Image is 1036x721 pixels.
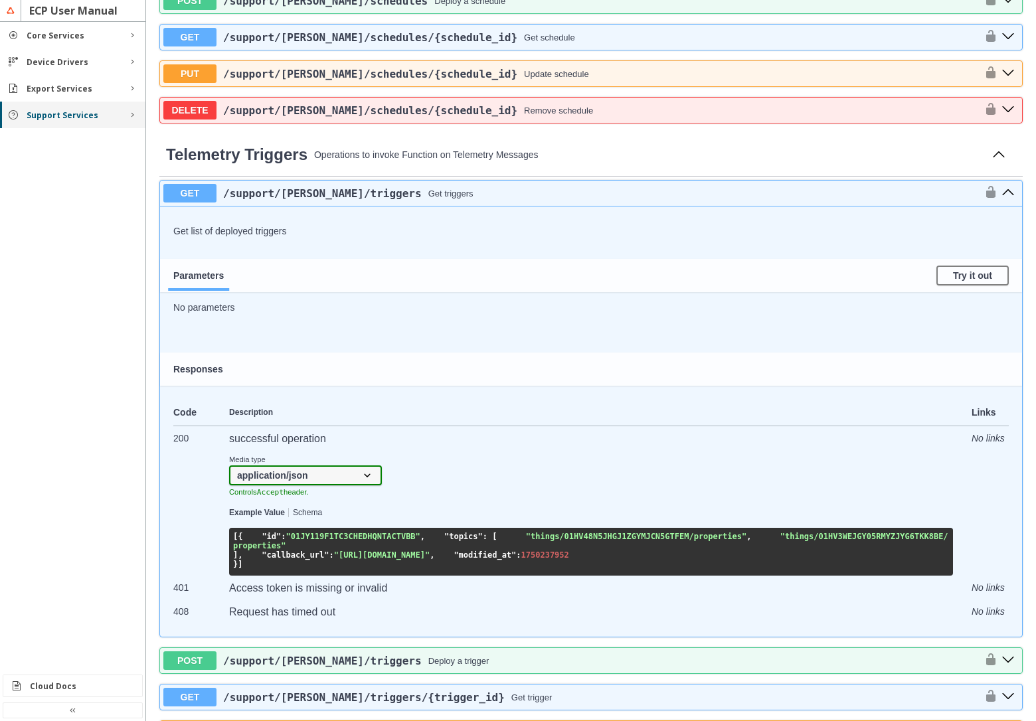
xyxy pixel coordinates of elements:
button: authorization button unlocked [978,29,997,45]
button: authorization button unlocked [978,653,997,669]
button: delete ​/support​/faas​/schedules​/{schedule_id} [997,102,1019,119]
button: PUT/support/[PERSON_NAME]/schedules/{schedule_id}Update schedule [163,64,978,83]
button: get ​/support​/faas​/triggers [997,185,1019,202]
a: /support/[PERSON_NAME]/triggers [223,187,422,200]
small: Controls header. [229,488,308,496]
p: Access token is missing or invalid [229,582,953,594]
button: Schema [293,509,322,518]
td: 408 [173,600,229,623]
button: Try it out [936,266,1009,285]
button: authorization button unlocked [978,66,997,82]
button: get ​/support​/faas​/schedules​/{schedule_id} [997,29,1019,46]
i: No links [972,606,1005,617]
span: "callback_url" [262,550,329,560]
span: "01JY119F1TC3CHEDHQNTACTVBB" [286,532,420,541]
a: /support/[PERSON_NAME]/triggers [223,655,422,667]
span: "things/01HV48N5JHGJ1ZGYMJCN5GTFEM/properties" [526,532,746,541]
code: { ], } ] [233,532,948,569]
span: "modified_at" [454,550,516,560]
span: , [430,550,434,560]
div: Get trigger [511,692,552,702]
button: GET/support/[PERSON_NAME]/schedules/{schedule_id}Get schedule [163,28,978,46]
span: : [329,550,334,560]
div: Get triggers [428,189,474,199]
span: /support /[PERSON_NAME] /triggers [223,655,422,667]
button: authorization button unlocked [978,102,997,118]
a: Telemetry Triggers [166,145,307,164]
td: Code [173,399,229,426]
span: Telemetry Triggers [166,145,307,163]
span: GET [163,28,216,46]
span: GET [163,688,216,706]
button: get ​/support​/faas​/triggers​/{trigger_id} [997,688,1019,706]
p: No parameters [173,302,1009,313]
div: Deploy a trigger [428,656,489,666]
span: 1750237952 [521,550,569,560]
p: Get list of deployed triggers [173,226,1009,236]
span: "things/01HV3WEJGY05RMYZJYG6TKK8BE/properties" [233,532,948,550]
select: Media Type [229,465,382,485]
td: Links [953,399,1009,426]
i: No links [972,582,1005,593]
button: authorization button unlocked [978,185,997,201]
code: Accept [257,488,284,497]
span: : [516,550,521,560]
span: /support /[PERSON_NAME] /schedules /{schedule_id} [223,68,517,80]
div: Remove schedule [524,106,593,116]
span: DELETE [163,101,216,120]
span: POST [163,651,216,670]
a: /support/[PERSON_NAME]/schedules/{schedule_id} [223,31,517,44]
span: /support /[PERSON_NAME] /triggers [223,187,422,200]
button: POST/support/[PERSON_NAME]/triggersDeploy a trigger [163,651,978,670]
span: [ [233,532,238,541]
button: authorization button unlocked [978,689,997,705]
button: GET/support/[PERSON_NAME]/triggers/{trigger_id}Get trigger [163,688,978,706]
span: "[URL][DOMAIN_NAME]" [334,550,430,560]
span: : [281,532,286,541]
a: /support/[PERSON_NAME]/triggers/{trigger_id} [223,691,505,704]
button: Example Value [229,509,285,518]
div: Update schedule [524,69,589,79]
h4: Responses [173,364,1009,374]
a: /support/[PERSON_NAME]/schedules/{schedule_id} [223,68,517,80]
button: put ​/support​/faas​/schedules​/{schedule_id} [997,65,1019,82]
i: No links [972,433,1005,443]
button: GET/support/[PERSON_NAME]/triggersGet triggers [163,184,978,202]
span: /support /[PERSON_NAME] /schedules /{schedule_id} [223,31,517,44]
span: , [746,532,751,541]
button: Collapse operation [988,145,1009,165]
span: , [420,532,425,541]
span: "topics" [444,532,483,541]
div: Get schedule [524,33,575,42]
td: 200 [173,426,229,576]
td: Description [229,399,953,426]
span: /support /[PERSON_NAME] /schedules /{schedule_id} [223,104,517,117]
p: Operations to invoke Function on Telemetry Messages [314,149,982,160]
span: : [ [483,532,497,541]
small: Media type [229,455,382,463]
span: "id" [262,532,281,541]
p: successful operation [229,433,953,445]
td: 401 [173,576,229,600]
span: PUT [163,64,216,83]
span: /support /[PERSON_NAME] /triggers /{trigger_id} [223,691,505,704]
p: Request has timed out [229,606,953,618]
a: /support/[PERSON_NAME]/schedules/{schedule_id} [223,104,517,117]
span: GET [163,184,216,202]
button: post ​/support​/faas​/triggers [997,652,1019,669]
button: DELETE/support/[PERSON_NAME]/schedules/{schedule_id}Remove schedule [163,101,978,120]
span: Parameters [173,270,224,281]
